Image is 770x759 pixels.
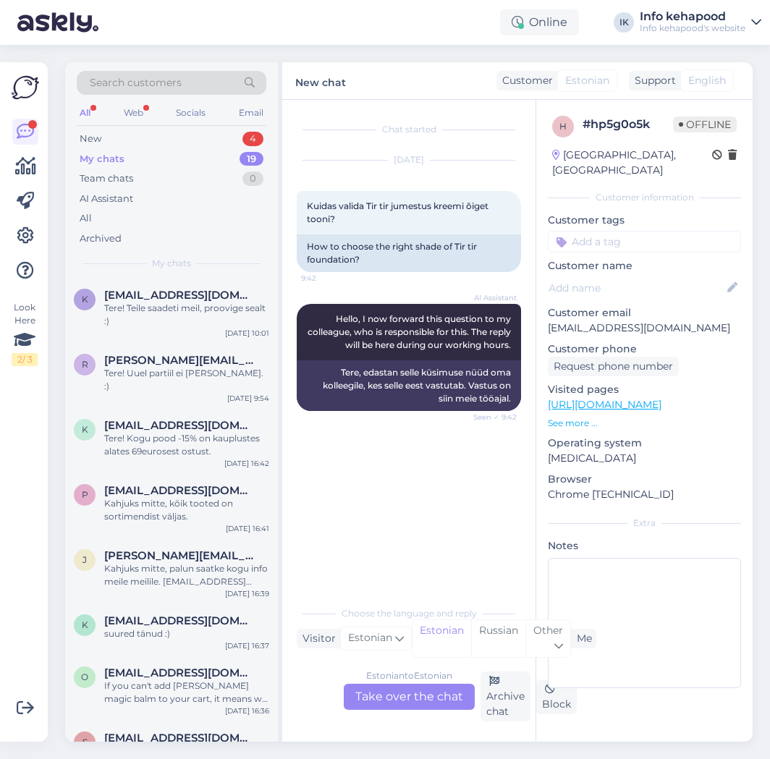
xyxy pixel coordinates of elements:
[559,121,567,132] span: h
[548,382,741,397] p: Visited pages
[548,398,661,411] a: [URL][DOMAIN_NAME]
[688,73,726,88] span: English
[295,71,346,90] label: New chat
[548,436,741,451] p: Operating system
[224,458,269,469] div: [DATE] 16:42
[227,393,269,404] div: [DATE] 9:54
[548,258,741,274] p: Customer name
[412,620,471,657] div: Estonian
[225,640,269,651] div: [DATE] 16:37
[82,554,87,565] span: j
[471,620,525,657] div: Russian
[121,103,146,122] div: Web
[77,103,93,122] div: All
[236,103,266,122] div: Email
[80,192,133,206] div: AI Assistant
[548,231,741,253] input: Add a tag
[481,671,530,721] div: Archive chat
[104,354,255,367] span: rena.kaup@gmail.com
[462,412,517,423] span: Seen ✓ 9:42
[548,191,741,204] div: Customer information
[12,74,39,101] img: Askly Logo
[12,301,38,366] div: Look Here
[548,305,741,321] p: Customer email
[82,489,88,500] span: p
[104,562,269,588] div: Kahjuks mitte, palun saatke kogu info meile meilile. [EMAIL_ADDRESS][DOMAIN_NAME]
[297,153,521,166] div: [DATE]
[565,73,609,88] span: Estonian
[629,73,676,88] div: Support
[297,360,521,411] div: Tere, edastan selle küsimuse nüüd oma kolleegile, kes selle eest vastutab. Vastus on siin meie tö...
[297,631,336,646] div: Visitor
[80,171,133,186] div: Team chats
[104,666,255,679] span: olya-nik.13@yandex.ru
[81,671,88,682] span: o
[548,517,741,530] div: Extra
[80,152,124,166] div: My chats
[640,11,761,34] a: Info kehapoodInfo kehapood's website
[640,22,745,34] div: Info kehapood's website
[80,211,92,226] div: All
[104,732,255,745] span: signe.igalaan@gmail.com
[297,234,521,272] div: How to choose the right shade of Tir tir foundation?
[104,302,269,328] div: Tere! Teile saadeti meil, proovige sealt :)
[673,116,737,132] span: Offline
[496,73,553,88] div: Customer
[571,631,592,646] div: Me
[104,627,269,640] div: suured tänud :)
[104,497,269,523] div: Kahjuks mitte, kõik tooted on sortimendist väljas.
[225,328,269,339] div: [DATE] 10:01
[500,9,579,35] div: Online
[104,549,255,562] span: jana.merimaa@gmail.com
[152,257,191,270] span: My chats
[548,487,741,502] p: Chrome [TECHNICAL_ID]
[104,367,269,393] div: Tere! Uuel partiil ei [PERSON_NAME]. :)
[548,451,741,466] p: [MEDICAL_DATA]
[640,11,745,22] div: Info kehapood
[104,432,269,458] div: Tere! Kogu pood -15% on kauplustes alates 69eurosest ostust.
[82,424,88,435] span: k
[104,614,255,627] span: kulvo54@gmail.com
[242,171,263,186] div: 0
[308,313,513,350] span: Hello, I now forward this question to my colleague, who is responsible for this. The reply will b...
[240,152,263,166] div: 19
[80,232,122,246] div: Archived
[226,523,269,534] div: [DATE] 16:41
[307,200,491,224] span: Kuidas valida Tir tir jumestus kreemi õiget tooni?
[104,679,269,705] div: If you can't add [PERSON_NAME] magic balm to your cart, it means we are out of stock. Please chec...
[548,321,741,336] p: [EMAIL_ADDRESS][DOMAIN_NAME]
[12,353,38,366] div: 2 / 3
[82,619,88,630] span: k
[583,116,673,133] div: # hp5g0o5k
[90,75,182,90] span: Search customers
[104,484,255,497] span: pilleriin.molder@gmail.com
[548,538,741,554] p: Notes
[548,342,741,357] p: Customer phone
[614,12,634,33] div: IK
[366,669,452,682] div: Estonian to Estonian
[297,123,521,136] div: Chat started
[225,705,269,716] div: [DATE] 16:36
[104,419,255,432] span: kirsika.ani@outlook.com
[548,213,741,228] p: Customer tags
[297,607,521,620] div: Choose the language and reply
[82,737,88,747] span: s
[552,148,712,178] div: [GEOGRAPHIC_DATA], [GEOGRAPHIC_DATA]
[173,103,208,122] div: Socials
[104,289,255,302] span: kruushelina@gmail.com
[301,273,355,284] span: 9:42
[548,472,741,487] p: Browser
[82,294,88,305] span: k
[462,292,517,303] span: AI Assistant
[80,132,101,146] div: New
[242,132,263,146] div: 4
[548,417,741,430] p: See more ...
[82,359,88,370] span: r
[344,684,475,710] div: Take over the chat
[225,588,269,599] div: [DATE] 16:39
[348,630,392,646] span: Estonian
[533,624,563,637] span: Other
[549,280,724,296] input: Add name
[548,357,679,376] div: Request phone number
